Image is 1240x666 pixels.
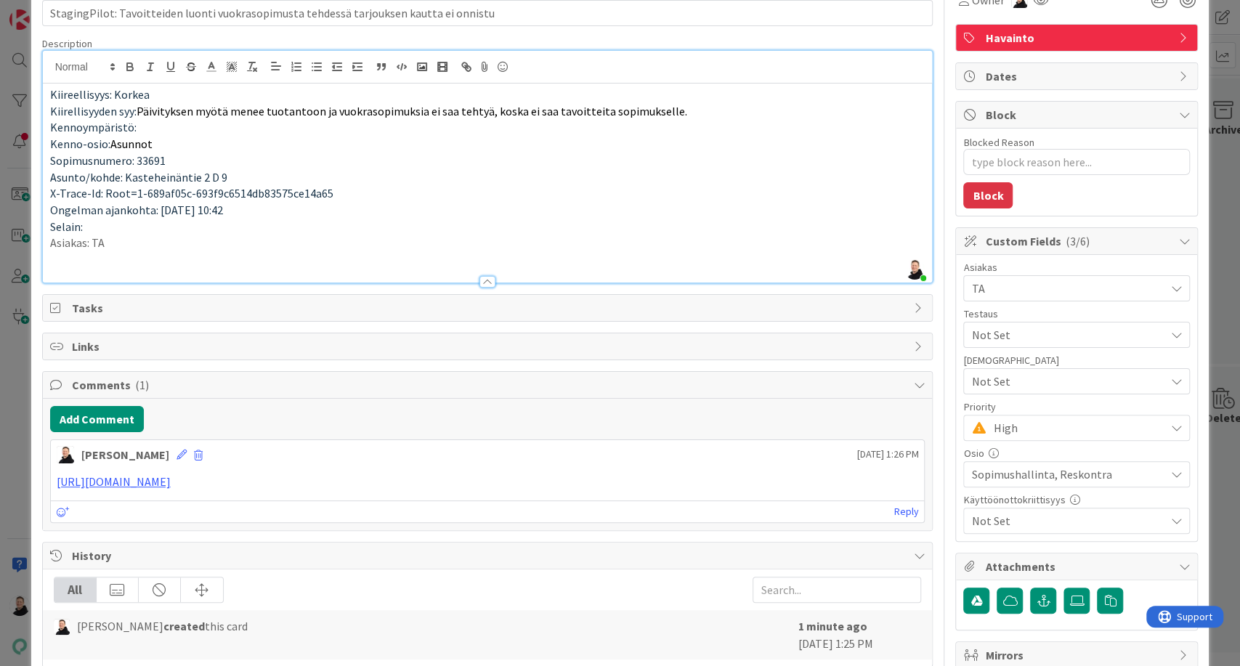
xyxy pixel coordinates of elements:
span: Asunto/kohde: Kasteheinäntie 2 D 9 [50,170,227,184]
span: TA [971,280,1164,297]
input: Search... [753,577,921,603]
span: Tasks [72,299,907,317]
span: Ongelman ajankohta: [DATE] 10:42 [50,203,223,217]
span: [DATE] 1:26 PM [856,447,918,462]
span: Sopimusnumero: 33691 [50,153,166,168]
span: Dates [985,68,1171,85]
a: Reply [893,503,918,521]
div: Asiakas [963,262,1190,272]
span: Custom Fields [985,232,1171,250]
span: Support [31,2,66,20]
span: [PERSON_NAME] this card [77,617,248,635]
img: AN [54,619,70,635]
span: Havainto [985,29,1171,46]
div: Priority [963,402,1190,412]
span: Comments [72,376,907,394]
p: Asiakas: TA [50,235,925,251]
img: KHqomuoKQRjoNQxyxxwtZmjOUFPU5med.jpg [904,259,925,280]
span: Not Set [971,512,1164,529]
div: [DEMOGRAPHIC_DATA] [963,355,1190,365]
span: Not Set [971,326,1164,344]
span: High [993,418,1157,438]
div: Osio [963,448,1190,458]
span: Description [42,37,92,50]
div: [DATE] 1:25 PM [798,617,921,652]
div: All [54,577,97,602]
button: Block [963,182,1013,208]
span: ( 1 ) [135,378,149,392]
button: Add Comment [50,406,144,432]
span: Mirrors [985,646,1171,664]
b: created [163,619,205,633]
span: Kenno-osio: [50,137,110,151]
span: Selain: [50,219,83,234]
span: Päivityksen myötä menee tuotantoon ja vuokrasopimuksia ei saa tehtyä, koska ei saa tavoitteita so... [137,104,687,118]
span: Links [72,338,907,355]
b: 1 minute ago [798,619,867,633]
div: Testaus [963,309,1190,319]
span: Kiirellisyyden syy: [50,104,137,118]
span: Kennoympäristö: [50,120,137,134]
span: ( 3/6 ) [1065,234,1089,248]
a: [URL][DOMAIN_NAME] [57,474,171,489]
span: Asunnot [110,137,153,151]
div: [PERSON_NAME] [81,446,169,463]
span: Attachments [985,558,1171,575]
label: Blocked Reason [963,136,1034,149]
img: AN [57,446,74,463]
span: Block [985,106,1171,123]
span: History [72,547,907,564]
div: Käyttöönottokriittisyys [963,495,1190,505]
span: Kiireellisyys: Korkea [50,87,150,102]
span: Sopimushallinta, Reskontra [971,466,1164,483]
span: Not Set [971,373,1164,390]
span: X-Trace-Id: Root=1-689af05c-693f9c6514db83575ce14a65 [50,186,333,200]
